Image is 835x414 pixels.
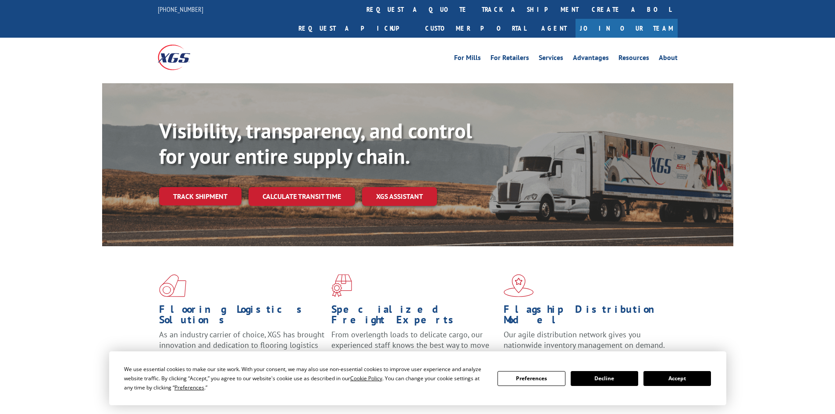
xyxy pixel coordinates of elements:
div: We use essential cookies to make our site work. With your consent, we may also use non-essential ... [124,364,487,392]
a: Resources [618,54,649,64]
img: xgs-icon-focused-on-flooring-red [331,274,352,297]
h1: Flagship Distribution Model [504,304,669,329]
a: Agent [533,19,576,38]
a: Advantages [573,54,609,64]
b: Visibility, transparency, and control for your entire supply chain. [159,117,472,170]
a: For Mills [454,54,481,64]
img: xgs-icon-total-supply-chain-intelligence-red [159,274,186,297]
span: Our agile distribution network gives you nationwide inventory management on demand. [504,329,665,350]
span: As an industry carrier of choice, XGS has brought innovation and dedication to flooring logistics... [159,329,324,361]
span: Preferences [174,384,204,391]
a: Calculate transit time [249,187,355,206]
a: For Retailers [490,54,529,64]
img: xgs-icon-flagship-distribution-model-red [504,274,534,297]
button: Decline [571,371,638,386]
h1: Flooring Logistics Solutions [159,304,325,329]
p: From overlength loads to delicate cargo, our experienced staff knows the best way to move your fr... [331,329,497,368]
a: About [659,54,678,64]
a: XGS ASSISTANT [362,187,437,206]
a: Track shipment [159,187,242,205]
a: [PHONE_NUMBER] [158,5,203,14]
div: Cookie Consent Prompt [109,351,726,405]
a: Customer Portal [419,19,533,38]
button: Accept [643,371,711,386]
a: Services [539,54,563,64]
h1: Specialized Freight Experts [331,304,497,329]
a: Join Our Team [576,19,678,38]
a: Request a pickup [292,19,419,38]
button: Preferences [497,371,565,386]
span: Cookie Policy [350,375,382,382]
